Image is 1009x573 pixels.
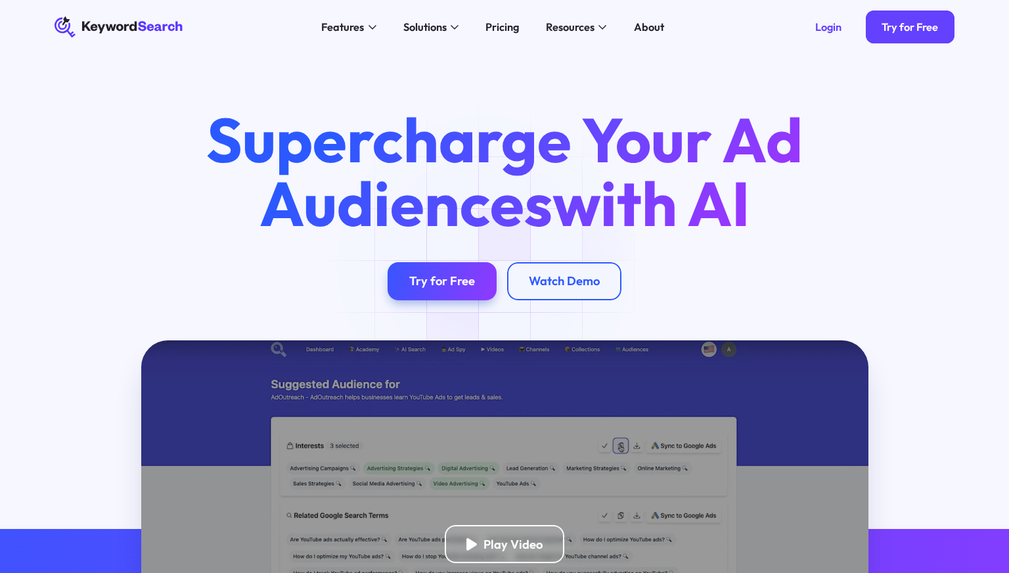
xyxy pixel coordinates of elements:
div: Solutions [403,19,447,35]
div: Features [321,19,364,35]
div: About [634,19,664,35]
div: Try for Free [409,273,475,288]
a: Try for Free [866,11,954,43]
h1: Supercharge Your Ad Audiences [181,108,828,235]
a: Login [799,11,857,43]
div: Watch Demo [529,273,600,288]
a: Try for Free [388,262,497,300]
div: Resources [546,19,594,35]
div: Try for Free [882,20,938,34]
div: Pricing [485,19,519,35]
a: About [625,16,672,38]
div: Login [815,20,841,34]
span: with AI [552,164,750,242]
a: Pricing [478,16,527,38]
div: Play Video [483,537,543,552]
